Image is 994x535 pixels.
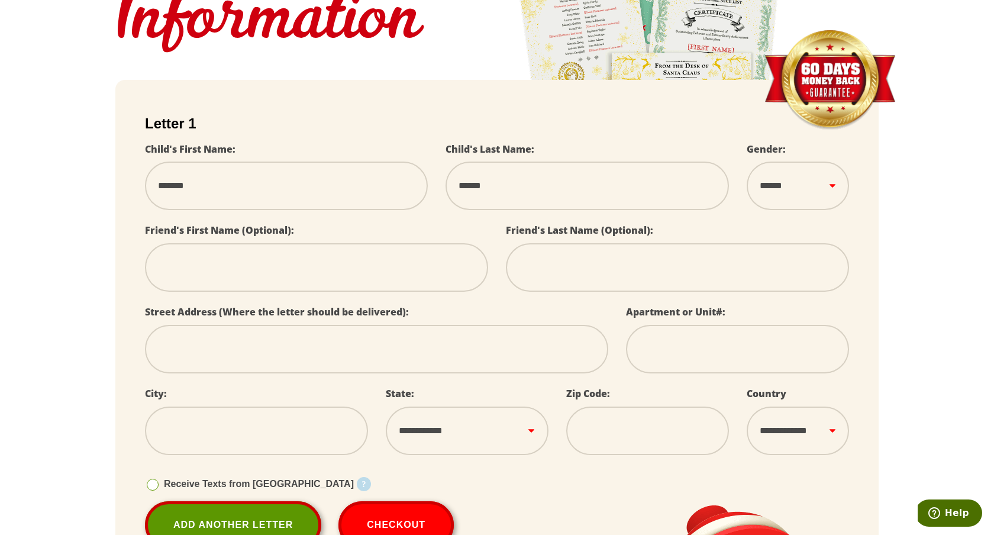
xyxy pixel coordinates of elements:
[918,499,982,529] iframe: Opens a widget where you can find more information
[446,143,534,156] label: Child's Last Name:
[747,387,786,400] label: Country
[164,479,354,489] span: Receive Texts from [GEOGRAPHIC_DATA]
[145,115,849,132] h2: Letter 1
[145,305,409,318] label: Street Address (Where the letter should be delivered):
[626,305,725,318] label: Apartment or Unit#:
[763,30,896,131] img: Money Back Guarantee
[566,387,610,400] label: Zip Code:
[747,143,786,156] label: Gender:
[145,143,235,156] label: Child's First Name:
[145,387,167,400] label: City:
[145,224,294,237] label: Friend's First Name (Optional):
[506,224,653,237] label: Friend's Last Name (Optional):
[386,387,414,400] label: State:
